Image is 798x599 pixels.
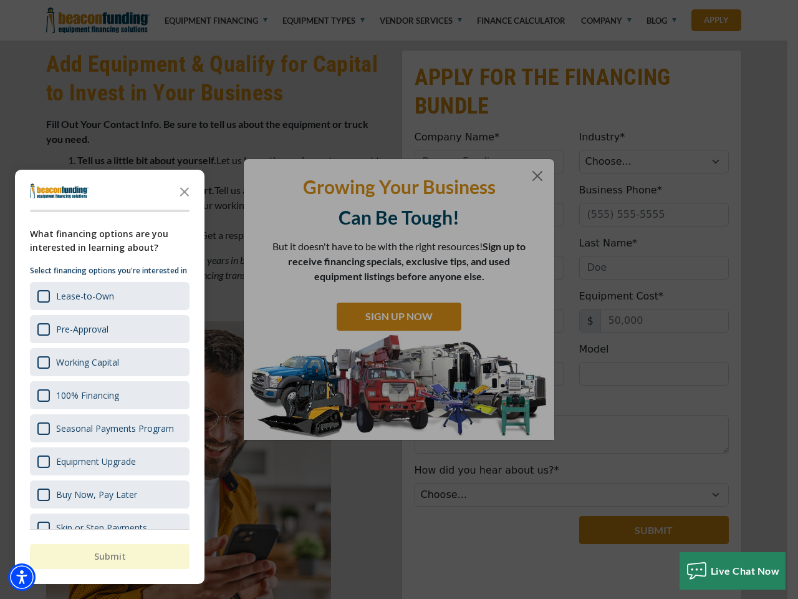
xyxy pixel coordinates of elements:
div: Skip or Step Payments [56,522,147,533]
img: Company logo [30,183,89,198]
div: Working Capital [56,356,119,368]
div: Equipment Upgrade [56,455,136,467]
div: 100% Financing [30,381,190,409]
div: Lease-to-Own [30,282,190,310]
div: 100% Financing [56,389,119,401]
div: Accessibility Menu [8,563,36,591]
div: What financing options are you interested in learning about? [30,227,190,255]
div: Lease-to-Own [56,290,114,302]
div: Working Capital [30,348,190,376]
span: Live Chat Now [711,565,780,577]
button: Live Chat Now [680,552,786,590]
p: Select financing options you're interested in [30,265,190,277]
button: Close the survey [172,178,197,203]
div: Survey [15,170,204,584]
div: Skip or Step Payments [30,514,190,542]
div: Pre-Approval [30,315,190,343]
div: Buy Now, Pay Later [30,480,190,509]
div: Pre-Approval [56,323,108,335]
div: Seasonal Payments Program [56,422,174,434]
div: Equipment Upgrade [30,447,190,475]
div: Seasonal Payments Program [30,414,190,442]
button: Submit [30,544,190,569]
div: Buy Now, Pay Later [56,489,137,500]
